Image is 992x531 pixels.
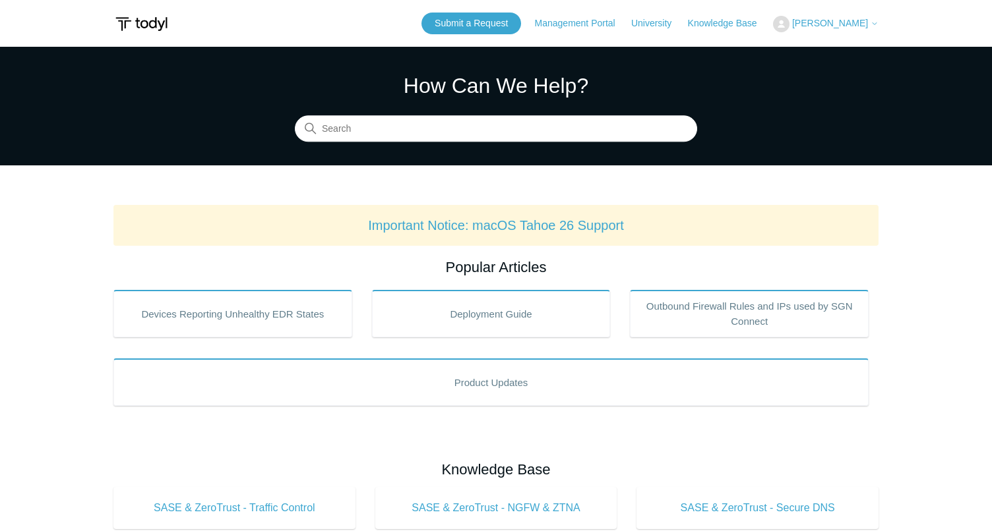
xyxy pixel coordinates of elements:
span: SASE & ZeroTrust - Secure DNS [656,500,859,516]
span: SASE & ZeroTrust - Traffic Control [133,500,336,516]
h2: Popular Articles [113,256,879,278]
h2: Knowledge Base [113,459,879,480]
a: Devices Reporting Unhealthy EDR States [113,290,352,337]
a: Knowledge Base [688,16,770,30]
a: Submit a Request [421,13,521,34]
a: SASE & ZeroTrust - Secure DNS [636,487,879,529]
input: Search [295,116,697,142]
a: University [631,16,685,30]
a: Outbound Firewall Rules and IPs used by SGN Connect [630,290,869,337]
a: Product Updates [113,358,869,406]
a: Management Portal [535,16,629,30]
a: SASE & ZeroTrust - NGFW & ZTNA [375,487,617,529]
button: [PERSON_NAME] [773,16,879,32]
span: SASE & ZeroTrust - NGFW & ZTNA [395,500,598,516]
h1: How Can We Help? [295,70,697,101]
a: Deployment Guide [372,290,611,337]
span: [PERSON_NAME] [792,18,868,28]
a: Important Notice: macOS Tahoe 26 Support [368,218,624,233]
a: SASE & ZeroTrust - Traffic Control [113,487,356,529]
img: Todyl Support Center Help Center home page [113,12,170,36]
